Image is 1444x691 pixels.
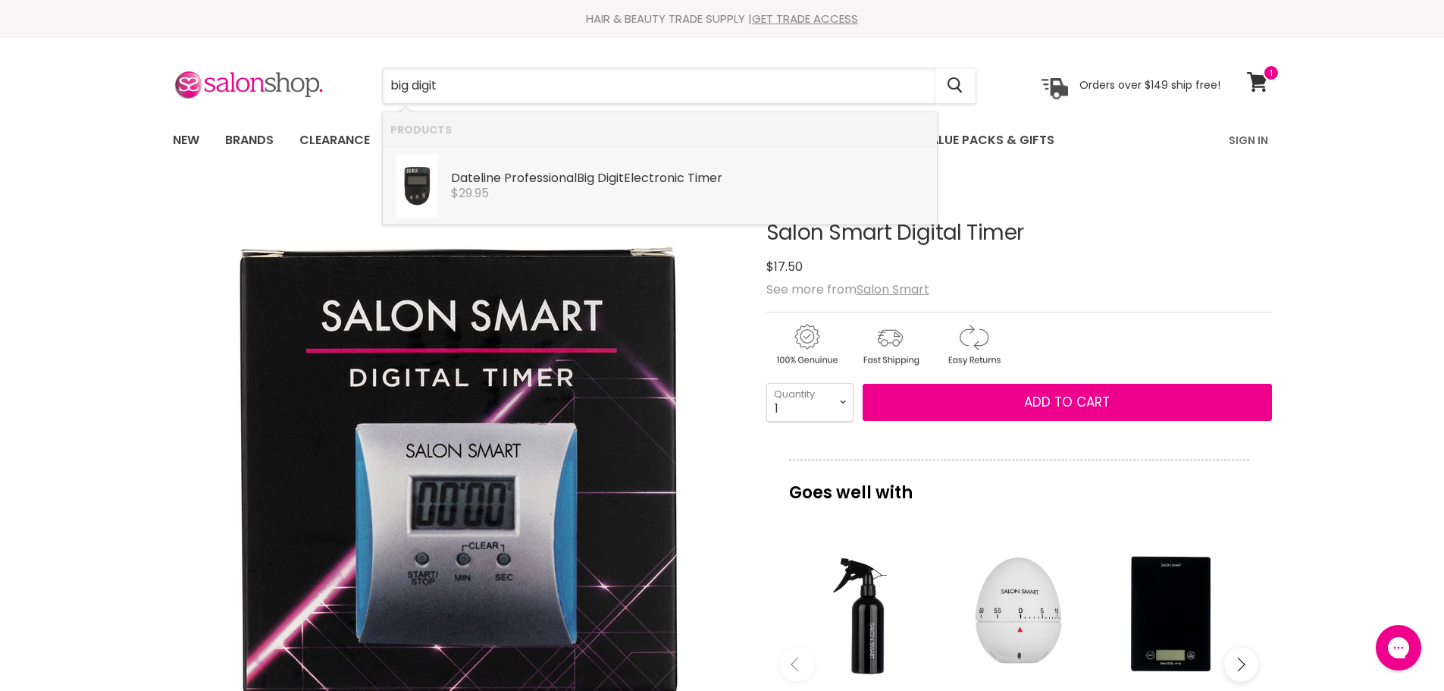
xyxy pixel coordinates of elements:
div: HAIR & BEAUTY TRADE SUPPLY | [154,11,1291,27]
span: $17.50 [766,258,803,275]
span: See more from [766,281,929,298]
a: Salon Smart [857,281,929,298]
div: Dateline Professional Electronic Timer [451,171,929,187]
a: New [161,124,211,156]
select: Quantity [766,383,854,421]
b: Big [577,169,594,187]
a: Brands [214,124,285,156]
span: $29.95 [451,184,489,202]
b: Digit [597,169,624,187]
ul: Main menu [161,118,1143,162]
form: Product [382,68,976,104]
a: Sign In [1220,124,1277,156]
iframe: Gorgias live chat messenger [1368,620,1429,676]
button: Add to cart [863,384,1272,422]
button: Search [935,68,976,103]
img: genuine.gif [766,322,847,368]
span: Add to cart [1024,393,1110,411]
li: Products [383,112,937,146]
input: Search [383,68,935,103]
img: shipping.gif [850,322,930,368]
a: Clearance [288,124,381,156]
nav: Main [154,118,1291,162]
img: 145015_2_200x.jpg [396,154,438,218]
h1: Salon Smart Digital Timer [766,221,1272,245]
li: Products: Dateline Professional Big Digit Electronic Timer [383,146,937,225]
a: GET TRADE ACCESS [752,11,858,27]
p: Goes well with [789,460,1249,510]
a: Value Packs & Gifts [910,124,1066,156]
img: returns.gif [933,322,1013,368]
p: Orders over $149 ship free! [1079,78,1220,92]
